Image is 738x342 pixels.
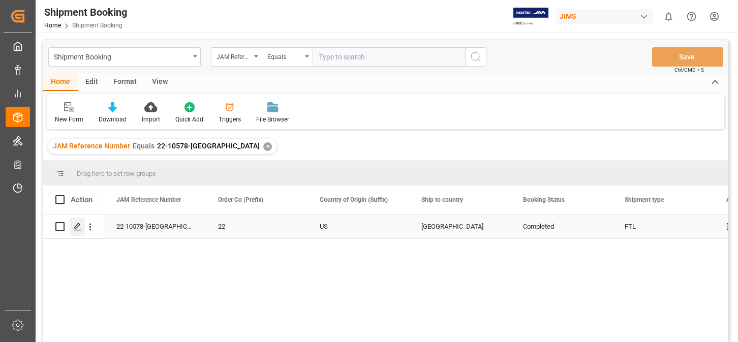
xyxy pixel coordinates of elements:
button: Help Center [680,5,703,28]
div: Shipment Booking [44,5,127,20]
div: JIMS [556,9,653,24]
button: JIMS [556,7,657,26]
span: Ctrl/CMD + S [674,66,704,74]
input: Type to search [313,47,465,67]
div: Format [106,74,144,91]
button: Save [652,47,723,67]
div: New Form [55,115,83,124]
span: JAM Reference Number [116,196,181,203]
div: File Browser [256,115,289,124]
div: Press SPACE to select this row. [43,214,104,239]
div: [GEOGRAPHIC_DATA] [421,215,499,238]
span: Drag here to set row groups [77,170,156,177]
span: Equals [133,142,155,150]
div: 22-10578-[GEOGRAPHIC_DATA] [104,214,206,238]
div: Download [99,115,127,124]
div: Import [142,115,160,124]
div: Completed [523,215,600,238]
div: Edit [78,74,106,91]
div: Home [43,74,78,91]
button: search button [465,47,486,67]
span: Country of Origin (Suffix) [320,196,388,203]
span: Ship to country [421,196,463,203]
button: open menu [262,47,313,67]
button: open menu [211,47,262,67]
span: Shipment type [625,196,664,203]
div: Quick Add [175,115,203,124]
div: US [320,215,397,238]
div: 22 [218,215,295,238]
span: 22-10578-[GEOGRAPHIC_DATA] [157,142,260,150]
div: FTL [625,215,702,238]
button: show 0 new notifications [657,5,680,28]
span: JAM Reference Number [53,142,130,150]
div: JAM Reference Number [217,50,251,61]
div: Shipment Booking [54,50,190,63]
span: Booking Status [523,196,565,203]
div: Action [71,195,93,204]
button: open menu [48,47,201,67]
div: View [144,74,175,91]
div: Equals [267,50,302,61]
span: Order Co (Prefix) [218,196,263,203]
div: ✕ [263,142,272,151]
a: Home [44,22,61,29]
img: Exertis%20JAM%20-%20Email%20Logo.jpg_1722504956.jpg [513,8,548,25]
div: Triggers [219,115,241,124]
